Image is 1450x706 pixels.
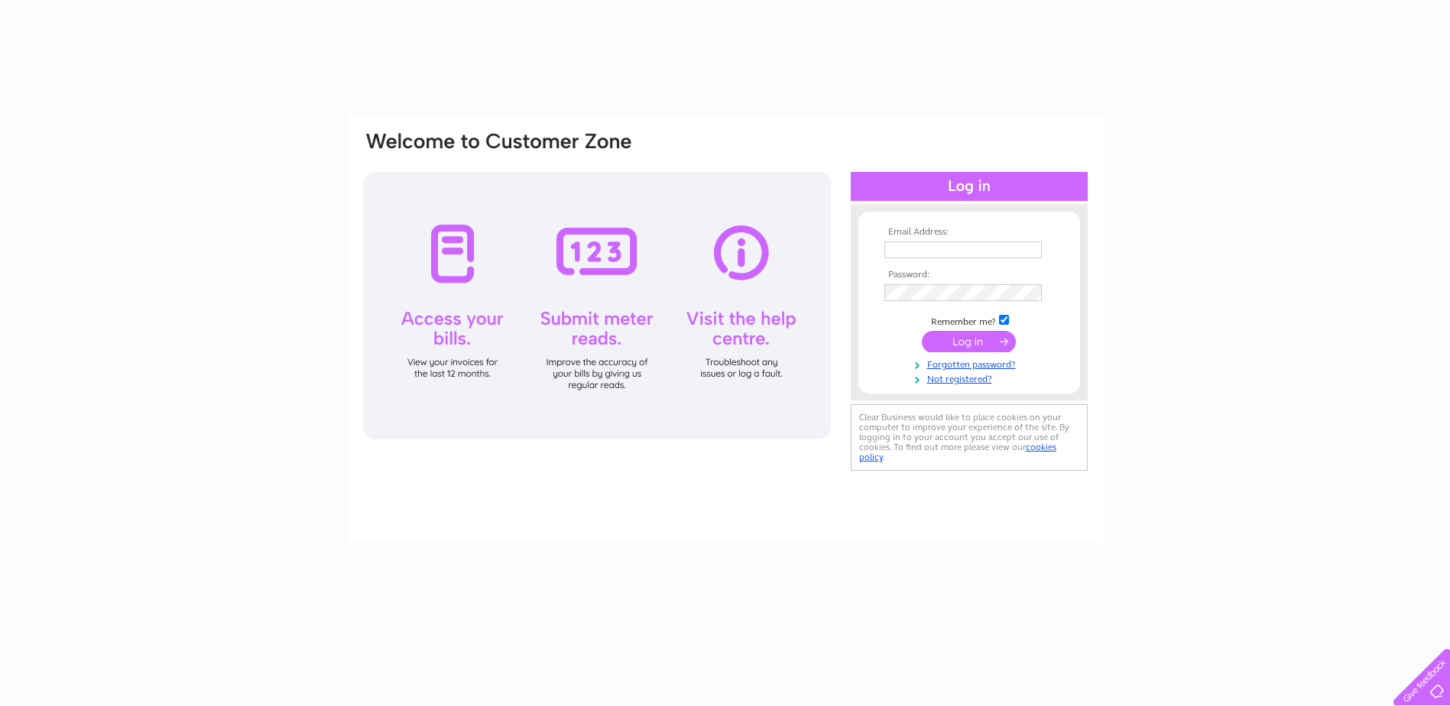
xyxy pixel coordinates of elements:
[884,356,1058,371] a: Forgotten password?
[881,227,1058,238] th: Email Address:
[851,404,1088,471] div: Clear Business would like to place cookies on your computer to improve your experience of the sit...
[859,442,1056,462] a: cookies policy
[881,270,1058,280] th: Password:
[881,313,1058,328] td: Remember me?
[884,371,1058,385] a: Not registered?
[922,331,1016,352] input: Submit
